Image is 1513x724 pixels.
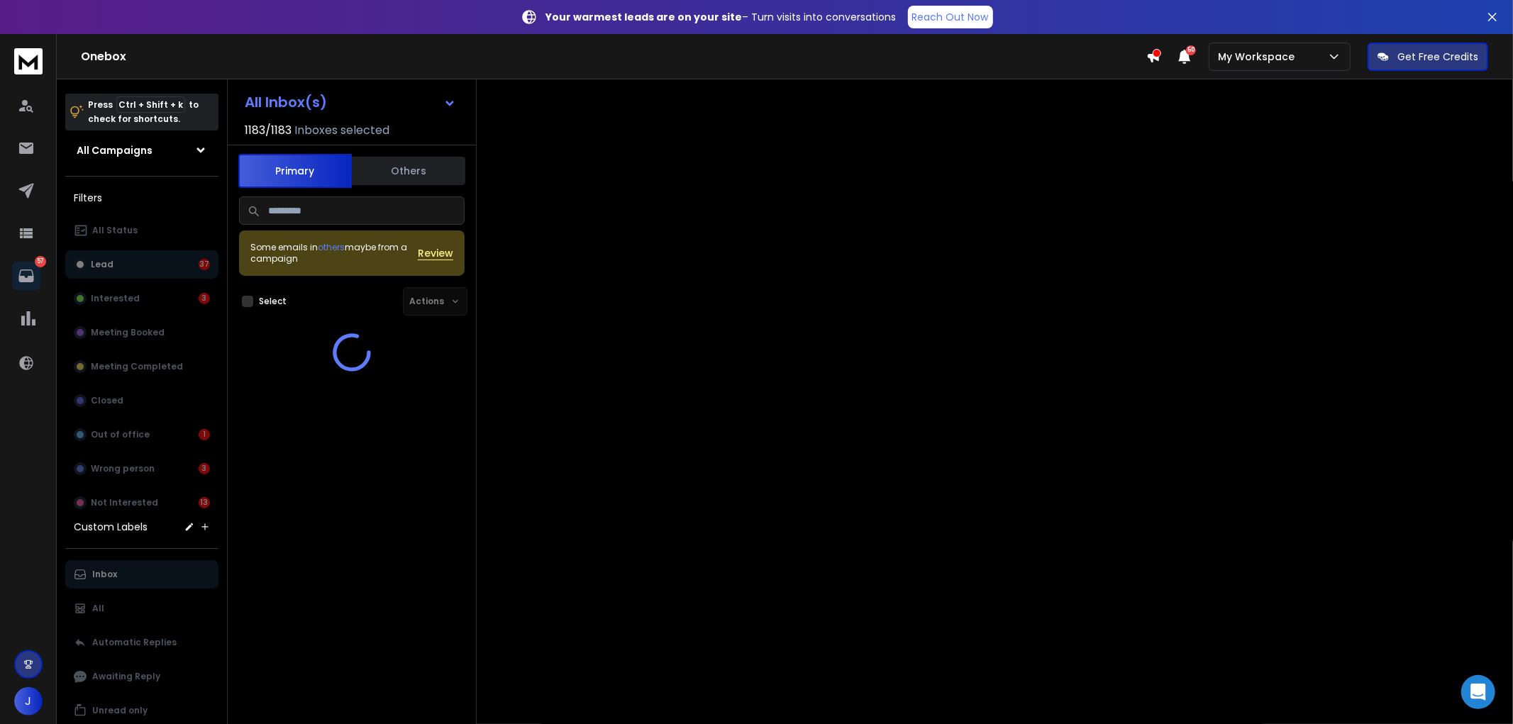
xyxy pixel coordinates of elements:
button: Review [418,246,453,260]
button: Get Free Credits [1368,43,1488,71]
a: 57 [12,262,40,290]
h1: All Campaigns [77,143,153,157]
span: 50 [1186,45,1196,55]
span: others [318,241,345,253]
span: 1183 / 1183 [245,122,292,139]
button: J [14,687,43,715]
p: Press to check for shortcuts. [88,98,199,126]
button: All Inbox(s) [233,88,467,116]
strong: Your warmest leads are on your site [546,10,743,24]
button: Others [352,155,465,186]
p: Reach Out Now [912,10,989,24]
h1: All Inbox(s) [245,95,327,109]
div: Some emails in maybe from a campaign [250,242,418,264]
p: My Workspace [1218,50,1300,64]
p: 57 [35,256,46,267]
h1: Onebox [81,48,1146,65]
p: Get Free Credits [1397,50,1478,64]
h3: Filters [65,188,218,208]
a: Reach Out Now [908,6,993,28]
img: logo [14,48,43,74]
span: Ctrl + Shift + k [116,96,185,113]
h3: Inboxes selected [294,122,389,139]
h3: Custom Labels [74,520,148,534]
label: Select [259,296,287,307]
div: Open Intercom Messenger [1461,675,1495,709]
button: Primary [238,154,352,188]
p: – Turn visits into conversations [546,10,897,24]
button: All Campaigns [65,136,218,165]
